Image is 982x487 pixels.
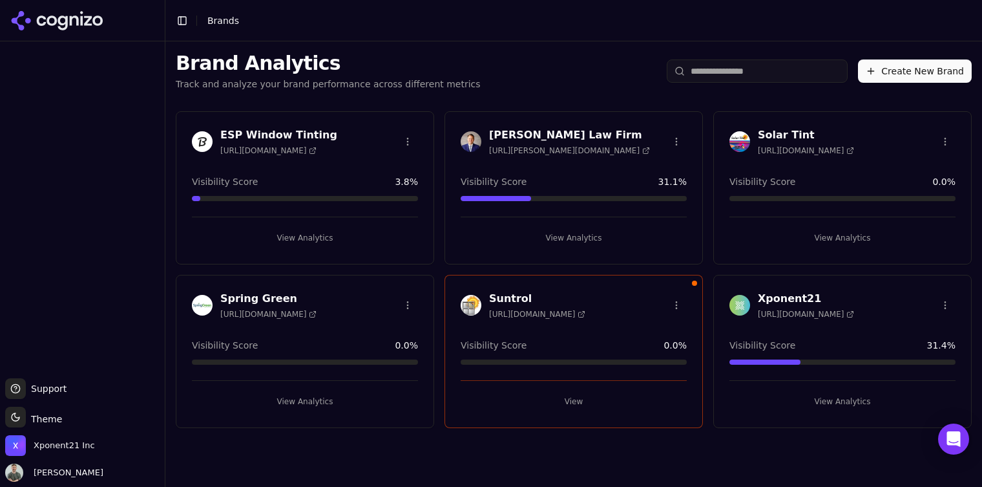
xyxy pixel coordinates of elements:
span: 0.0 % [395,339,418,352]
img: Suntrol [461,295,481,316]
button: View Analytics [729,391,956,412]
span: Brands [207,16,239,26]
h3: ESP Window Tinting [220,127,337,143]
span: Visibility Score [192,339,258,352]
h1: Brand Analytics [176,52,481,75]
span: Visibility Score [192,175,258,188]
h3: Xponent21 [758,291,854,307]
h3: Solar Tint [758,127,854,143]
span: [URL][DOMAIN_NAME] [758,309,854,319]
img: Xponent21 Inc [5,435,26,456]
span: 3.8 % [395,175,418,188]
span: 0.0 % [663,339,687,352]
span: Visibility Score [729,175,795,188]
button: Open organization switcher [5,435,95,456]
span: Theme [26,414,62,424]
h3: Spring Green [220,291,317,307]
span: 31.1 % [658,175,687,188]
span: Support [26,382,67,395]
span: [URL][PERSON_NAME][DOMAIN_NAME] [489,146,650,156]
nav: breadcrumb [207,14,239,27]
span: Visibility Score [461,175,527,188]
span: Xponent21 Inc [34,440,95,451]
span: [PERSON_NAME] [28,467,103,479]
div: Open Intercom Messenger [938,424,969,455]
img: Spring Green [192,295,213,316]
span: 31.4 % [927,339,956,352]
img: Chuck McCarthy [5,464,23,482]
p: Track and analyze your brand performance across different metrics [176,78,481,91]
button: View Analytics [461,228,687,248]
button: Create New Brand [858,60,972,83]
span: Visibility Score [461,339,527,352]
span: Visibility Score [729,339,795,352]
span: 0.0 % [932,175,956,188]
span: [URL][DOMAIN_NAME] [220,146,317,156]
button: Open user button [5,464,103,482]
button: View Analytics [192,228,418,248]
button: View [461,391,687,412]
button: View Analytics [192,391,418,412]
span: [URL][DOMAIN_NAME] [220,309,317,319]
span: [URL][DOMAIN_NAME] [758,146,854,156]
h3: Suntrol [489,291,585,307]
img: Solar Tint [729,131,750,152]
img: Xponent21 [729,295,750,316]
h3: [PERSON_NAME] Law Firm [489,127,650,143]
img: ESP Window Tinting [192,131,213,152]
button: View Analytics [729,228,956,248]
img: Johnston Law Firm [461,131,481,152]
span: [URL][DOMAIN_NAME] [489,309,585,319]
